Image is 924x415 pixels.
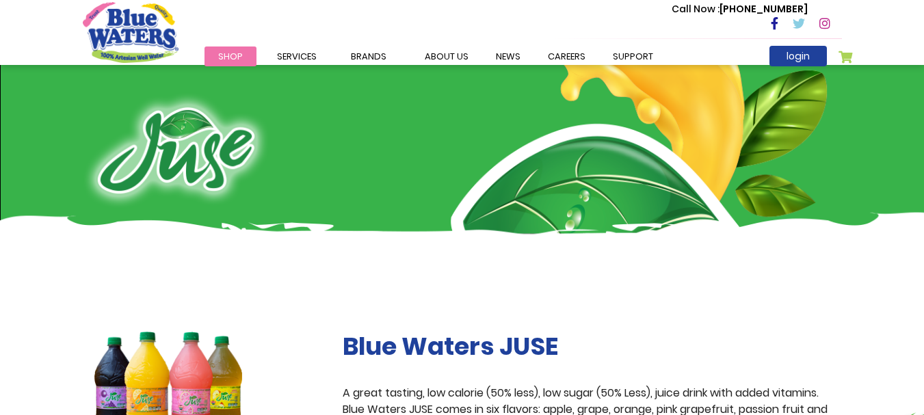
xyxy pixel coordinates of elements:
[411,46,482,66] a: about us
[482,46,534,66] a: News
[343,332,842,361] h2: Blue Waters JUSE
[351,50,386,63] span: Brands
[599,46,667,66] a: support
[672,2,808,16] p: [PHONE_NUMBER]
[672,2,720,16] span: Call Now :
[218,50,243,63] span: Shop
[769,46,827,66] a: login
[277,50,317,63] span: Services
[534,46,599,66] a: careers
[83,92,269,209] img: juse-logo.png
[83,2,179,62] a: store logo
